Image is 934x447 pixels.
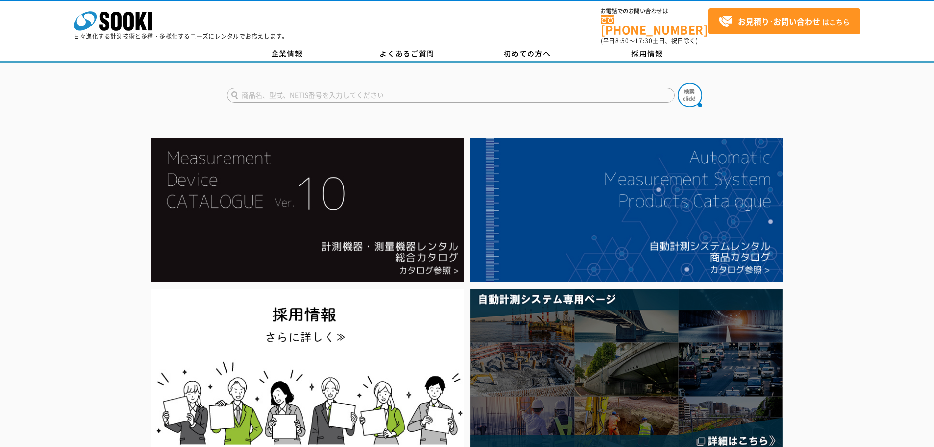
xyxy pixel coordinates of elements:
a: お見積り･お問い合わせはこちら [708,8,860,34]
a: 企業情報 [227,47,347,61]
span: お電話でのお問い合わせは [601,8,708,14]
img: 自動計測システムカタログ [470,138,783,282]
span: 初めての方へ [504,48,551,59]
span: 8:50 [615,36,629,45]
p: 日々進化する計測技術と多種・多様化するニーズにレンタルでお応えします。 [74,33,288,39]
span: 17:30 [635,36,653,45]
a: よくあるご質問 [347,47,467,61]
a: [PHONE_NUMBER] [601,15,708,35]
span: はこちら [718,14,850,29]
strong: お見積り･お問い合わせ [738,15,820,27]
img: Catalog Ver10 [151,138,464,282]
a: 採用情報 [587,47,707,61]
a: 初めての方へ [467,47,587,61]
img: btn_search.png [678,83,702,107]
span: (平日 ～ 土日、祝日除く) [601,36,698,45]
input: 商品名、型式、NETIS番号を入力してください [227,88,675,103]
